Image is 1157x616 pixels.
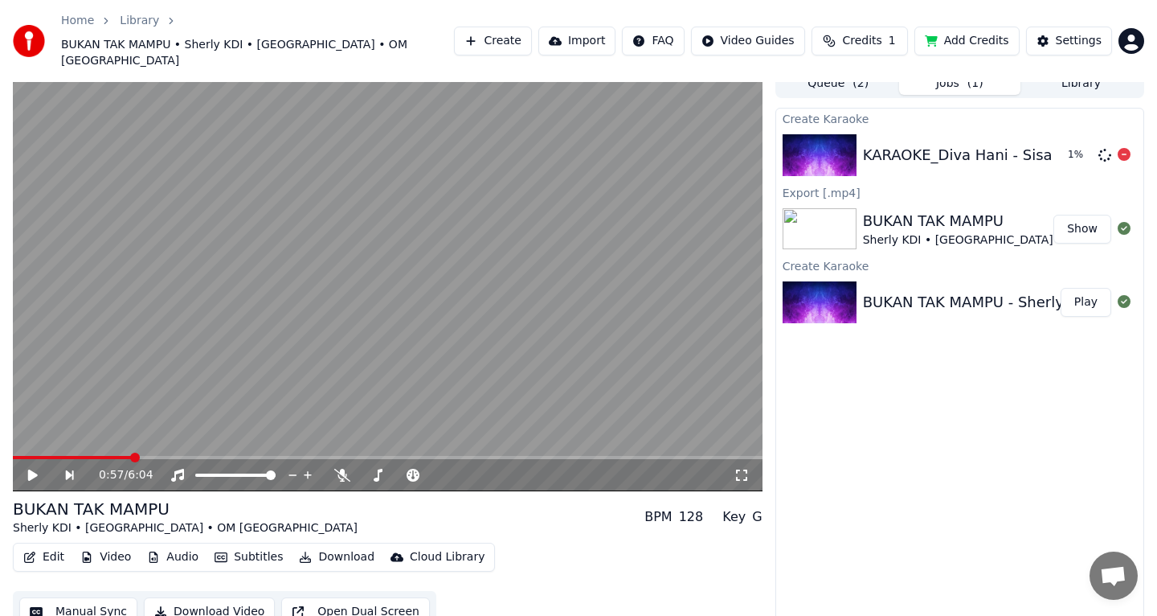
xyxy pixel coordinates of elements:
button: Subtitles [208,546,289,569]
span: ( 2 ) [852,76,869,92]
button: Create [454,27,532,55]
a: Obrolan terbuka [1090,552,1138,600]
button: Edit [17,546,71,569]
button: Jobs [899,72,1020,95]
div: Export [.mp4] [776,183,1143,202]
button: Import [538,27,615,55]
div: Sherly KDI • [GEOGRAPHIC_DATA] • OM [GEOGRAPHIC_DATA] [13,520,358,536]
span: 0:57 [99,467,124,483]
div: G [752,507,762,527]
button: FAQ [622,27,684,55]
button: Library [1020,72,1142,95]
button: Video [74,546,137,569]
div: BPM [644,507,672,527]
button: Settings [1026,27,1112,55]
div: Cloud Library [410,549,484,565]
span: BUKAN TAK MAMPU • Sherly KDI • [GEOGRAPHIC_DATA] • OM [GEOGRAPHIC_DATA] [61,37,454,69]
a: Home [61,13,94,29]
span: Credits [842,33,881,49]
nav: breadcrumb [61,13,454,69]
button: Show [1053,215,1111,244]
div: 1 % [1068,149,1092,162]
span: ( 1 ) [967,76,983,92]
div: Create Karaoke [776,256,1143,275]
button: Video Guides [691,27,805,55]
img: youka [13,25,45,57]
button: Play [1061,288,1111,317]
a: Library [120,13,159,29]
div: 128 [679,507,704,527]
button: Audio [141,546,205,569]
div: Create Karaoke [776,109,1143,128]
button: Add Credits [914,27,1020,55]
div: BUKAN TAK MAMPU [13,498,358,520]
div: Settings [1056,33,1102,49]
span: 6:04 [128,467,153,483]
div: Key [722,507,746,527]
button: Download [292,546,381,569]
button: Queue [778,72,899,95]
button: Credits1 [812,27,908,55]
div: / [99,467,137,483]
span: 1 [889,33,896,49]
